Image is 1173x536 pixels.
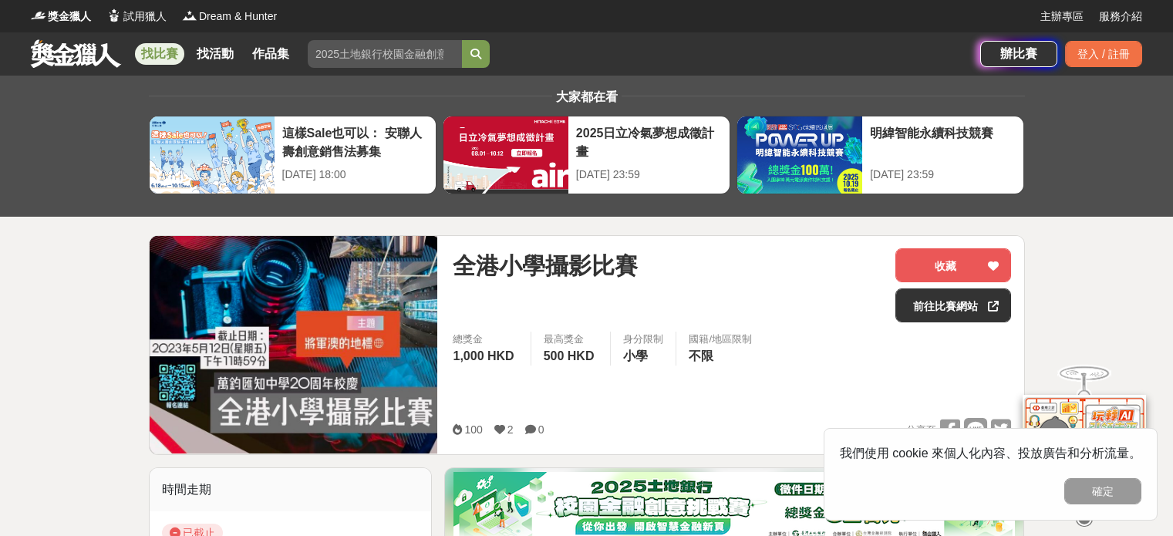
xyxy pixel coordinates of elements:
[507,423,514,436] span: 2
[1040,8,1084,25] a: 主辦專區
[282,167,428,183] div: [DATE] 18:00
[576,124,722,159] div: 2025日立冷氣夢想成徵計畫
[182,8,277,25] a: LogoDream & Hunter
[552,90,622,103] span: 大家都在看
[870,167,1016,183] div: [DATE] 23:59
[453,248,638,283] span: 全港小學攝影比賽
[623,332,663,347] div: 身分限制
[840,447,1141,460] span: 我們使用 cookie 來個人化內容、投放廣告和分析流量。
[106,8,167,25] a: Logo試用獵人
[453,332,517,347] span: 總獎金
[453,349,514,362] span: 1,000 HKD
[538,423,544,436] span: 0
[980,41,1057,67] a: 辦比賽
[689,349,713,362] span: 不限
[464,423,482,436] span: 100
[48,8,91,25] span: 獎金獵人
[31,8,46,23] img: Logo
[308,40,462,68] input: 2025土地銀行校園金融創意挑戰賽：從你出發 開啟智慧金融新頁
[906,419,936,442] span: 分享至
[544,349,595,362] span: 500 HKD
[150,468,432,511] div: 時間走期
[246,43,295,65] a: 作品集
[895,248,1011,282] button: 收藏
[106,8,122,23] img: Logo
[182,8,197,23] img: Logo
[150,236,438,453] img: Cover Image
[190,43,240,65] a: 找活動
[689,332,752,347] div: 國籍/地區限制
[895,288,1011,322] a: 前往比賽網站
[199,8,277,25] span: Dream & Hunter
[1023,395,1146,497] img: d2146d9a-e6f6-4337-9592-8cefde37ba6b.png
[544,332,598,347] span: 最高獎金
[31,8,91,25] a: Logo獎金獵人
[1064,478,1141,504] button: 確定
[149,116,437,194] a: 這樣Sale也可以： 安聯人壽創意銷售法募集[DATE] 18:00
[736,116,1024,194] a: 明緯智能永續科技競賽[DATE] 23:59
[1099,8,1142,25] a: 服務介紹
[443,116,730,194] a: 2025日立冷氣夢想成徵計畫[DATE] 23:59
[135,43,184,65] a: 找比賽
[870,124,1016,159] div: 明緯智能永續科技競賽
[623,349,648,362] span: 小學
[576,167,722,183] div: [DATE] 23:59
[1065,41,1142,67] div: 登入 / 註冊
[123,8,167,25] span: 試用獵人
[282,124,428,159] div: 這樣Sale也可以： 安聯人壽創意銷售法募集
